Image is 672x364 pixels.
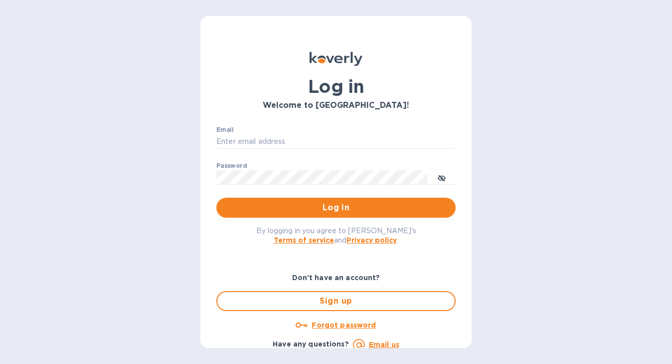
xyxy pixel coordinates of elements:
[216,291,456,311] button: Sign up
[225,295,447,307] span: Sign up
[216,76,456,97] h1: Log in
[216,163,247,169] label: Password
[224,202,448,214] span: Log in
[310,52,362,66] img: Koverly
[346,236,397,244] a: Privacy policy
[216,127,234,133] label: Email
[369,341,399,349] a: Email us
[216,134,456,149] input: Enter email address
[273,340,349,348] b: Have any questions?
[216,101,456,110] h3: Welcome to [GEOGRAPHIC_DATA]!
[292,274,380,282] b: Don't have an account?
[216,198,456,218] button: Log in
[432,167,452,187] button: toggle password visibility
[274,236,334,244] a: Terms of service
[256,227,416,244] span: By logging in you agree to [PERSON_NAME]'s and .
[312,321,376,329] u: Forgot password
